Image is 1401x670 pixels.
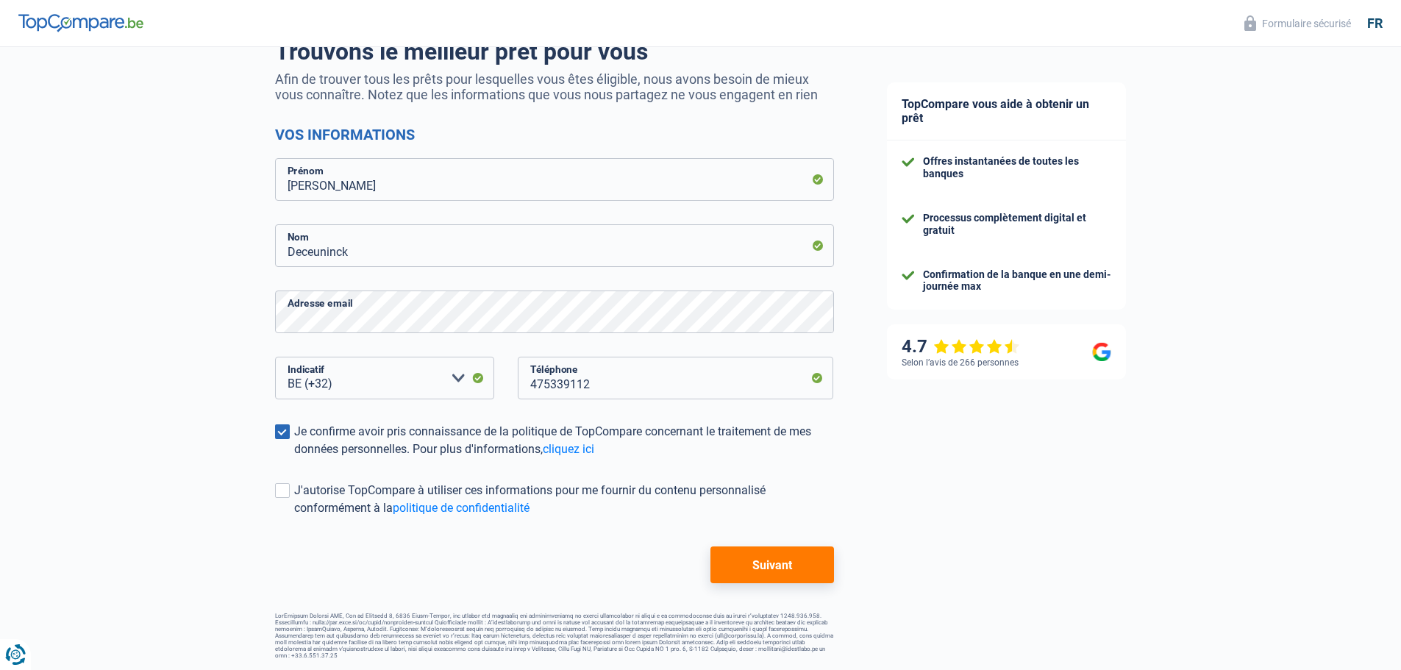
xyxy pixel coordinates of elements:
[1367,15,1383,32] div: fr
[518,357,834,399] input: 401020304
[1236,11,1360,35] button: Formulaire sécurisé
[887,82,1126,140] div: TopCompare vous aide à obtenir un prêt
[294,482,834,517] div: J'autorise TopCompare à utiliser ces informations pour me fournir du contenu personnalisé conform...
[275,71,834,102] p: Afin de trouver tous les prêts pour lesquelles vous êtes éligible, nous avons besoin de mieux vou...
[923,212,1111,237] div: Processus complètement digital et gratuit
[275,38,834,65] h1: Trouvons le meilleur prêt pour vous
[710,546,833,583] button: Suivant
[275,613,834,659] footer: LorEmipsum Dolorsi AME, Con ad Elitsedd 8, 6836 Eiusm-Tempor, inc utlabor etd magnaaliq eni admin...
[902,336,1020,357] div: 4.7
[294,423,834,458] div: Je confirme avoir pris connaissance de la politique de TopCompare concernant le traitement de mes...
[275,126,834,143] h2: Vos informations
[543,442,594,456] a: cliquez ici
[923,268,1111,293] div: Confirmation de la banque en une demi-journée max
[902,357,1019,368] div: Selon l’avis de 266 personnes
[18,14,143,32] img: TopCompare Logo
[923,155,1111,180] div: Offres instantanées de toutes les banques
[393,501,530,515] a: politique de confidentialité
